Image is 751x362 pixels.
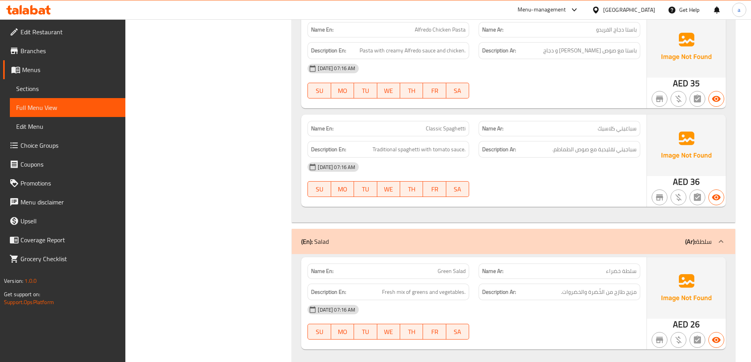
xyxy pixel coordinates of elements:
[4,297,54,307] a: Support.OpsPlatform
[10,98,125,117] a: Full Menu View
[449,184,466,195] span: SA
[24,276,37,286] span: 1.0.0
[3,193,125,212] a: Menu disclaimer
[354,181,377,197] button: TU
[311,326,328,338] span: SU
[16,122,119,131] span: Edit Menu
[673,174,688,189] span: AED
[423,181,446,197] button: FR
[307,324,331,340] button: SU
[400,181,423,197] button: TH
[301,236,313,247] b: (En):
[20,254,119,264] span: Grocery Checklist
[334,184,351,195] span: MO
[690,317,700,332] span: 26
[426,124,466,133] span: Classic Spaghetti
[690,174,700,189] span: 36
[596,26,637,34] span: باستا دجاج الفريدو
[482,287,516,297] strong: Description Ar:
[16,84,119,93] span: Sections
[373,145,466,154] span: Traditional spaghetti with tomato sauce.
[311,124,334,133] strong: Name En:
[652,91,667,107] button: Not branch specific item
[20,141,119,150] span: Choice Groups
[685,237,712,246] p: سلطة
[403,326,420,338] span: TH
[482,267,503,275] strong: Name Ar:
[10,117,125,136] a: Edit Menu
[482,124,503,133] strong: Name Ar:
[357,184,374,195] span: TU
[446,181,469,197] button: SA
[561,287,637,297] span: مزيج طازج من الخُضرة والخضروات.
[685,236,696,247] b: (Ar):
[20,46,119,56] span: Branches
[292,229,735,254] div: (En): Salad(Ar):سلطة
[311,46,346,56] strong: Description En:
[377,181,400,197] button: WE
[426,85,443,97] span: FR
[426,326,443,338] span: FR
[331,83,354,98] button: MO
[307,83,331,98] button: SU
[331,324,354,340] button: MO
[647,257,726,319] img: Ae5nvW7+0k+MAAAAAElFTkSuQmCC
[20,197,119,207] span: Menu disclaimer
[708,189,724,205] button: Available
[3,155,125,174] a: Coupons
[482,46,516,56] strong: Description Ar:
[543,46,637,56] span: باستا مع صوص ألفريدو كريمي و دجاج
[708,332,724,348] button: Available
[315,65,358,72] span: [DATE] 07:16 AM
[357,85,374,97] span: TU
[311,287,346,297] strong: Description En:
[22,65,119,74] span: Menus
[311,184,328,195] span: SU
[354,83,377,98] button: TU
[708,91,724,107] button: Available
[400,83,423,98] button: TH
[446,83,469,98] button: SA
[482,145,516,154] strong: Description Ar:
[311,85,328,97] span: SU
[4,289,40,299] span: Get support on:
[20,216,119,226] span: Upsell
[652,332,667,348] button: Not branch specific item
[690,91,705,107] button: Not has choices
[334,326,351,338] span: MO
[552,145,637,154] span: سباجيتي تقليدية مع صوص الطماطم.
[673,317,688,332] span: AED
[606,267,637,275] span: سلطة خضراء
[403,85,420,97] span: TH
[4,276,23,286] span: Version:
[438,267,466,275] span: Green Salad
[380,184,397,195] span: WE
[518,5,566,15] div: Menu-management
[3,212,125,230] a: Upsell
[3,174,125,193] a: Promotions
[3,136,125,155] a: Choice Groups
[311,26,334,34] strong: Name En:
[3,230,125,249] a: Coverage Report
[690,76,700,91] span: 35
[311,145,346,154] strong: Description En:
[482,26,503,34] strong: Name Ar:
[446,324,469,340] button: SA
[307,181,331,197] button: SU
[671,332,686,348] button: Purchased item
[3,22,125,41] a: Edit Restaurant
[3,249,125,268] a: Grocery Checklist
[354,324,377,340] button: TU
[377,83,400,98] button: WE
[671,91,686,107] button: Purchased item
[690,189,705,205] button: Not has choices
[423,324,446,340] button: FR
[380,85,397,97] span: WE
[738,6,740,14] span: a
[415,26,466,34] span: Alfredo Chicken Pasta
[3,60,125,79] a: Menus
[315,306,358,314] span: [DATE] 07:16 AM
[20,235,119,245] span: Coverage Report
[647,16,726,77] img: Ae5nvW7+0k+MAAAAAElFTkSuQmCC
[449,326,466,338] span: SA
